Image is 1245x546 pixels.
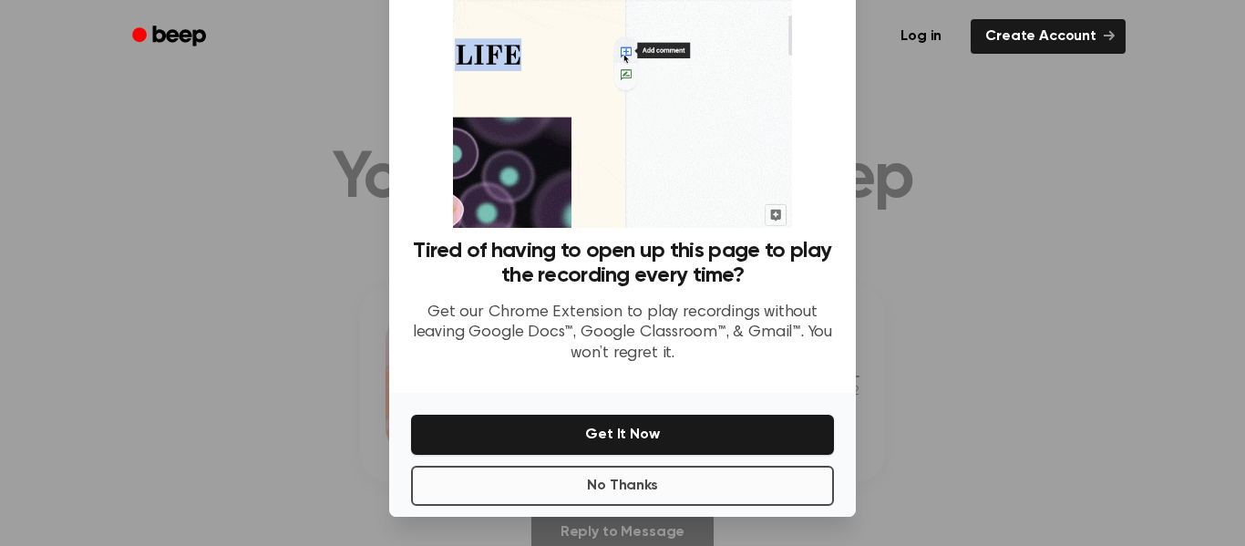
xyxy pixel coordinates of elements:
[411,466,834,506] button: No Thanks
[411,303,834,365] p: Get our Chrome Extension to play recordings without leaving Google Docs™, Google Classroom™, & Gm...
[119,19,222,55] a: Beep
[971,19,1126,54] a: Create Account
[882,15,960,57] a: Log in
[411,239,834,288] h3: Tired of having to open up this page to play the recording every time?
[411,415,834,455] button: Get It Now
